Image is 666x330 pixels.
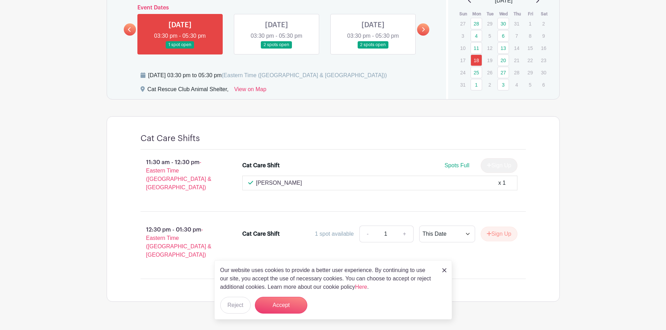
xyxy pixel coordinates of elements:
[442,268,446,272] img: close_button-5f87c8562297e5c2d7936805f587ecaba9071eb48480494691a3f1689db116b3.svg
[524,18,536,29] p: 1
[471,42,482,54] a: 11
[498,179,506,187] div: x 1
[497,67,509,78] a: 27
[315,230,354,238] div: 1 spot available
[484,67,495,78] p: 26
[471,30,482,42] a: 4
[141,133,200,144] h4: Cat Care Shifts
[220,266,435,291] p: Our website uses cookies to provide a better user experience. By continuing to use our site, you ...
[457,79,468,90] p: 31
[471,18,482,29] a: 28
[538,30,549,41] p: 9
[538,67,549,78] p: 30
[538,43,549,53] p: 16
[129,155,231,195] p: 11:30 am - 12:30 pm
[497,18,509,29] a: 30
[524,55,536,66] p: 22
[497,30,509,42] a: 6
[511,67,522,78] p: 28
[524,79,536,90] p: 5
[148,71,387,80] div: [DATE] 03:30 pm to 05:30 pm
[457,10,470,17] th: Sun
[457,30,468,41] p: 3
[444,162,469,168] span: Spots Full
[511,79,522,90] p: 4
[497,42,509,54] a: 13
[510,10,524,17] th: Thu
[471,67,482,78] a: 25
[484,30,495,41] p: 5
[146,227,212,258] span: - Eastern Time ([GEOGRAPHIC_DATA] & [GEOGRAPHIC_DATA])
[242,230,280,238] div: Cat Care Shift
[497,10,511,17] th: Wed
[524,10,538,17] th: Fri
[396,226,413,242] a: +
[484,43,495,53] p: 12
[538,79,549,90] p: 6
[484,55,495,66] p: 19
[484,10,497,17] th: Tue
[484,79,495,90] p: 2
[511,43,522,53] p: 14
[359,226,375,242] a: -
[242,161,280,170] div: Cat Care Shift
[524,30,536,41] p: 8
[256,179,302,187] p: [PERSON_NAME]
[129,223,231,262] p: 12:30 pm - 01:30 pm
[471,79,482,90] a: 1
[538,55,549,66] p: 23
[511,55,522,66] p: 21
[457,18,468,29] p: 27
[538,18,549,29] p: 2
[148,85,229,96] div: Cat Rescue Club Animal Shelter,
[457,43,468,53] p: 10
[511,30,522,41] p: 7
[136,5,417,11] h6: Event Dates
[457,55,468,66] p: 17
[524,67,536,78] p: 29
[471,54,482,66] a: 18
[484,18,495,29] p: 29
[497,79,509,90] a: 3
[220,297,251,314] button: Reject
[222,72,387,78] span: (Eastern Time ([GEOGRAPHIC_DATA] & [GEOGRAPHIC_DATA]))
[470,10,484,17] th: Mon
[497,54,509,66] a: 20
[481,227,517,241] button: Sign Up
[234,85,266,96] a: View on Map
[511,18,522,29] p: 31
[457,67,468,78] p: 24
[524,43,536,53] p: 15
[355,284,367,290] a: Here
[146,159,212,190] span: - Eastern Time ([GEOGRAPHIC_DATA] & [GEOGRAPHIC_DATA])
[255,297,307,314] button: Accept
[537,10,551,17] th: Sat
